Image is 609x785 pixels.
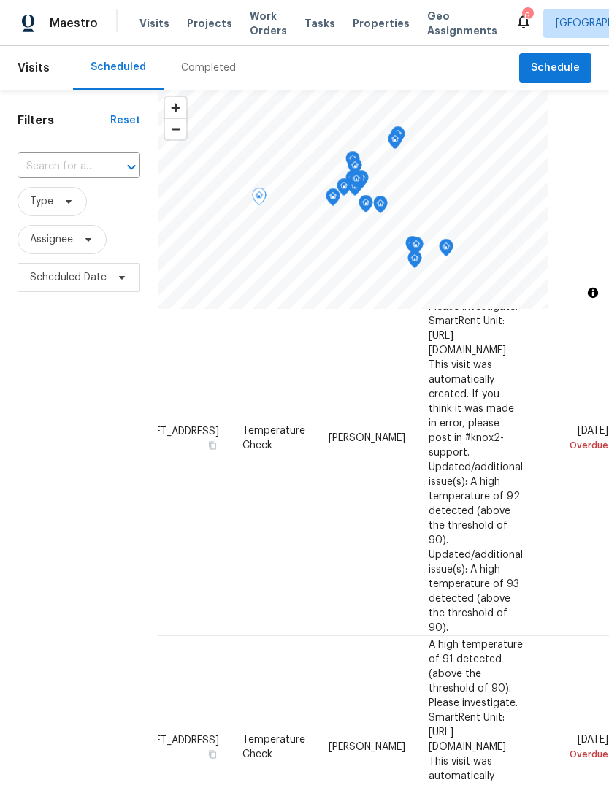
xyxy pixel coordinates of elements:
[121,157,142,177] button: Open
[388,131,402,154] div: Map marker
[206,747,219,760] button: Copy Address
[304,18,335,28] span: Tasks
[531,59,580,77] span: Schedule
[18,113,110,128] h1: Filters
[165,118,186,139] button: Zoom out
[128,426,219,436] span: [STREET_ADDRESS]
[337,178,351,201] div: Map marker
[407,250,422,273] div: Map marker
[522,9,532,23] div: 6
[165,97,186,118] button: Zoom in
[139,16,169,31] span: Visits
[584,284,602,302] button: Toggle attribution
[326,188,340,211] div: Map marker
[128,735,219,745] span: [STREET_ADDRESS]
[18,156,99,178] input: Search for an address...
[546,425,608,452] span: [DATE]
[546,734,608,761] span: [DATE]
[187,16,232,31] span: Projects
[391,126,405,149] div: Map marker
[110,113,140,128] div: Reset
[409,237,424,259] div: Map marker
[30,232,73,247] span: Assignee
[242,425,305,450] span: Temperature Check
[519,53,591,83] button: Schedule
[349,171,364,194] div: Map marker
[439,239,453,261] div: Map marker
[429,242,523,632] span: A high temperature of 91 detected (above the threshold of 90). Please investigate. SmartRent Unit...
[165,119,186,139] span: Zoom out
[30,194,53,209] span: Type
[50,16,98,31] span: Maestro
[345,151,360,174] div: Map marker
[206,438,219,451] button: Copy Address
[30,270,107,285] span: Scheduled Date
[546,746,608,761] div: Overdue
[181,61,236,75] div: Completed
[353,16,410,31] span: Properties
[373,196,388,218] div: Map marker
[91,60,146,74] div: Scheduled
[405,236,420,259] div: Map marker
[348,158,362,180] div: Map marker
[427,9,497,38] span: Geo Assignments
[18,52,50,84] span: Visits
[242,734,305,759] span: Temperature Check
[329,741,405,751] span: [PERSON_NAME]
[158,90,548,309] canvas: Map
[252,188,267,210] div: Map marker
[329,432,405,443] span: [PERSON_NAME]
[359,195,373,218] div: Map marker
[250,9,287,38] span: Work Orders
[546,437,608,452] div: Overdue
[589,285,597,301] span: Toggle attribution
